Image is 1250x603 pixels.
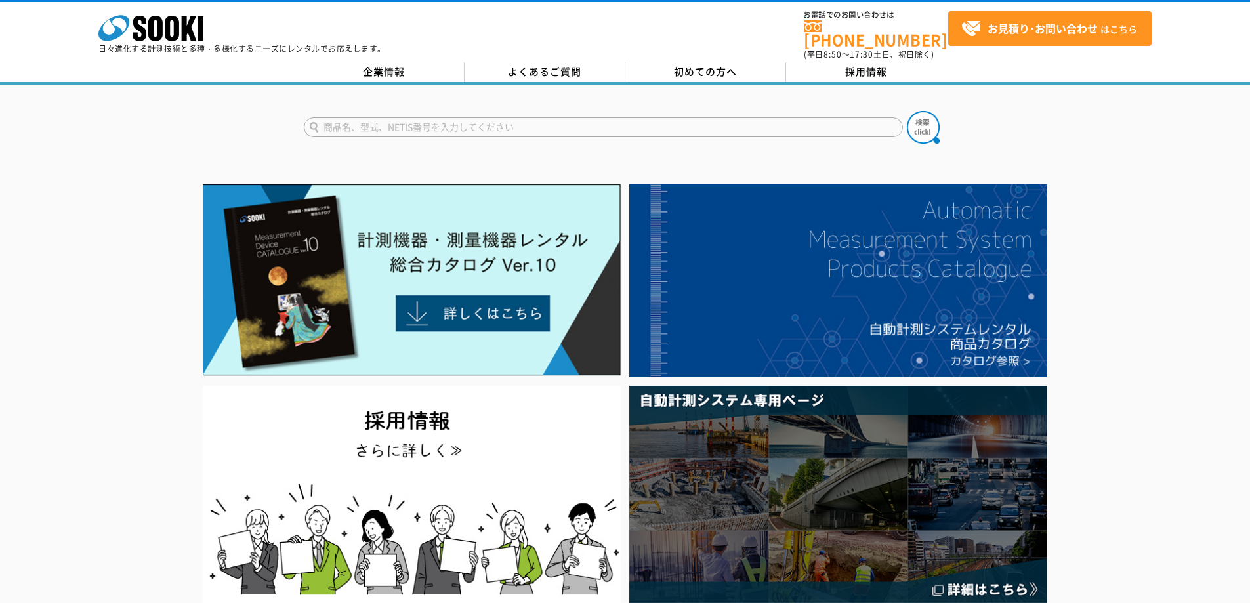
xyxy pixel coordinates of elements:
[203,386,621,603] img: SOOKI recruit
[961,19,1137,39] span: はこちら
[948,11,1152,46] a: お見積り･お問い合わせはこちら
[674,64,737,79] span: 初めての方へ
[850,49,873,60] span: 17:30
[804,20,948,47] a: [PHONE_NUMBER]
[629,386,1047,603] img: 自動計測システム専用ページ
[625,62,786,82] a: 初めての方へ
[304,62,465,82] a: 企業情報
[304,117,903,137] input: 商品名、型式、NETIS番号を入力してください
[988,20,1098,36] strong: お見積り･お問い合わせ
[203,184,621,376] img: Catalog Ver10
[804,49,934,60] span: (平日 ～ 土日、祝日除く)
[629,184,1047,377] img: 自動計測システムカタログ
[804,11,948,19] span: お電話でのお問い合わせは
[465,62,625,82] a: よくあるご質問
[98,45,386,52] p: 日々進化する計測技術と多種・多様化するニーズにレンタルでお応えします。
[786,62,947,82] a: 採用情報
[907,111,940,144] img: btn_search.png
[823,49,842,60] span: 8:50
